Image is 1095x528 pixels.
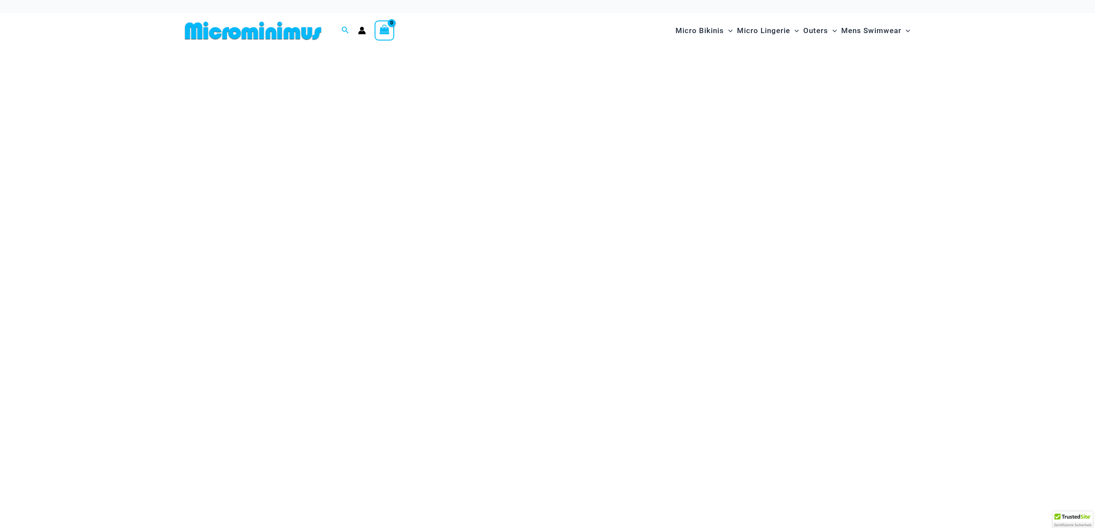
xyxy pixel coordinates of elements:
[737,20,790,42] span: Micro Lingerie
[790,20,799,42] span: Menu Toggle
[828,20,837,42] span: Menu Toggle
[673,17,735,44] a: Micro BikinisMenu ToggleMenu Toggle
[672,16,914,45] nav: Site Navigation
[841,20,901,42] span: Mens Swimwear
[358,27,366,34] a: Account icon link
[675,20,724,42] span: Micro Bikinis
[724,20,733,42] span: Menu Toggle
[341,25,349,36] a: Search icon link
[1053,511,1093,528] div: TrustedSite Certified
[375,20,395,41] a: View Shopping Cart, empty
[801,17,839,44] a: OutersMenu ToggleMenu Toggle
[735,17,801,44] a: Micro LingerieMenu ToggleMenu Toggle
[901,20,910,42] span: Menu Toggle
[839,17,912,44] a: Mens SwimwearMenu ToggleMenu Toggle
[181,21,325,41] img: MM SHOP LOGO FLAT
[803,20,828,42] span: Outers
